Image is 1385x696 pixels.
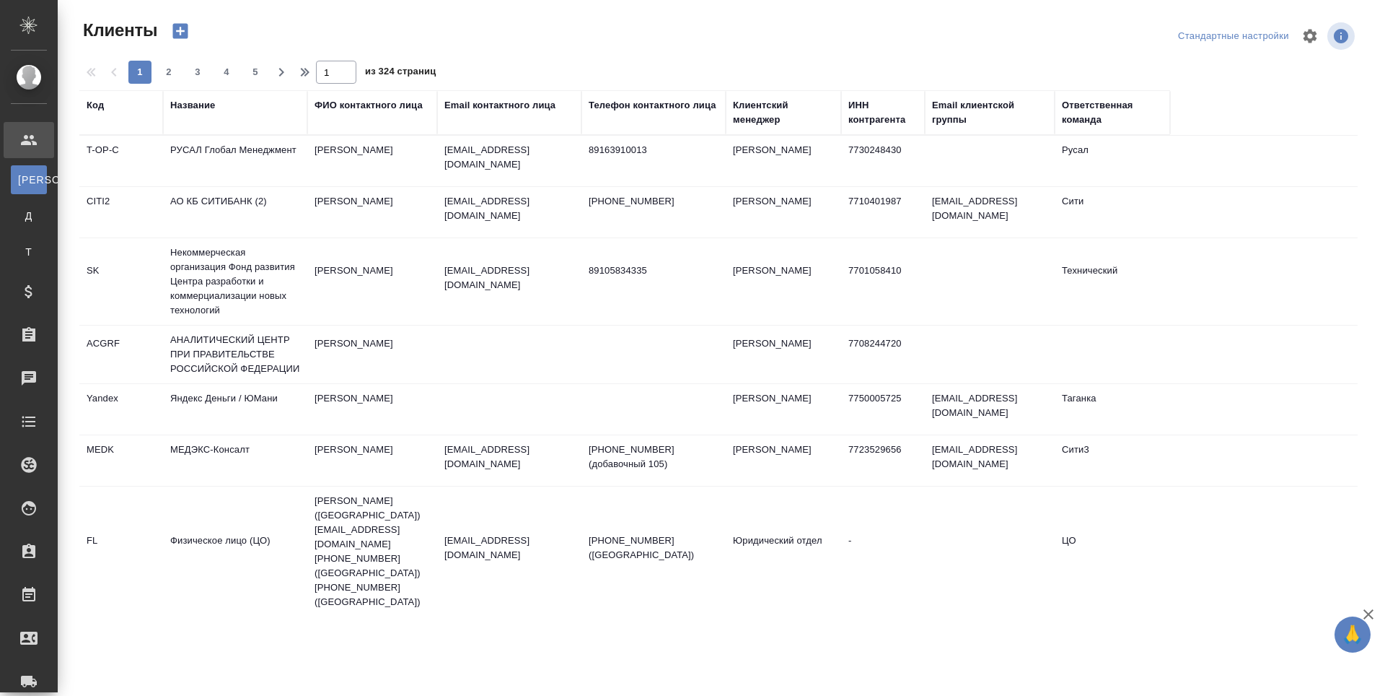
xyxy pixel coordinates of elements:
td: 7723529656 [841,435,925,486]
td: [PERSON_NAME] [726,187,841,238]
td: Яндекс Деньги / ЮМани [163,384,307,435]
td: ACGRF [79,329,163,380]
td: Некоммерческая организация Фонд развития Центра разработки и коммерциализации новых технологий [163,238,307,325]
button: 2 [157,61,180,84]
div: Код [87,98,104,113]
td: [PERSON_NAME] [726,136,841,186]
div: ИНН контрагента [848,98,918,127]
a: Д [11,201,47,230]
td: CITI2 [79,187,163,238]
button: 5 [244,61,267,84]
button: 🙏 [1335,617,1371,653]
td: T-OP-C [79,136,163,186]
td: Физическое лицо (ЦО) [163,526,307,577]
p: [EMAIL_ADDRESS][DOMAIN_NAME] [444,534,574,562]
span: Т [18,245,40,259]
button: Создать [163,19,198,43]
td: 7708244720 [841,329,925,380]
button: 3 [186,61,209,84]
p: [EMAIL_ADDRESS][DOMAIN_NAME] [444,443,574,471]
p: [PHONE_NUMBER] [589,194,718,209]
td: АО КБ СИТИБАНК (2) [163,187,307,238]
a: Т [11,238,47,266]
td: 7750005725 [841,384,925,435]
span: 4 [215,65,238,79]
div: Email клиентской группы [932,98,1047,127]
button: 4 [215,61,238,84]
td: Таганка [1055,384,1170,435]
td: Русал [1055,136,1170,186]
p: 89163910013 [589,143,718,157]
p: 89105834335 [589,264,718,278]
td: MEDK [79,435,163,486]
p: [PHONE_NUMBER] ([GEOGRAPHIC_DATA]) [589,534,718,562]
td: МЕДЭКС-Консалт [163,435,307,486]
span: Клиенты [79,19,157,42]
p: [EMAIL_ADDRESS][DOMAIN_NAME] [444,194,574,223]
td: [PERSON_NAME] [726,435,841,486]
td: [PERSON_NAME] [307,187,437,238]
span: [PERSON_NAME] [18,173,40,187]
td: ЦО [1055,526,1170,577]
div: Ответственная команда [1062,98,1163,127]
td: [PERSON_NAME] [726,384,841,435]
div: ФИО контактного лица [315,98,423,113]
td: Сити [1055,187,1170,238]
div: Клиентский менеджер [733,98,834,127]
span: Д [18,209,40,223]
div: Название [170,98,215,113]
td: [PERSON_NAME] [307,136,437,186]
p: [EMAIL_ADDRESS][DOMAIN_NAME] [444,143,574,172]
span: Настроить таблицу [1293,19,1327,53]
td: FL [79,526,163,577]
span: 🙏 [1340,619,1365,650]
td: [EMAIL_ADDRESS][DOMAIN_NAME] [925,187,1055,238]
td: [PERSON_NAME] ([GEOGRAPHIC_DATA]) [EMAIL_ADDRESS][DOMAIN_NAME] [PHONE_NUMBER] ([GEOGRAPHIC_DATA])... [307,487,437,617]
td: [PERSON_NAME] [307,256,437,307]
td: [PERSON_NAME] [726,256,841,307]
div: Email контактного лица [444,98,555,113]
td: Юридический отдел [726,526,841,577]
span: 5 [244,65,267,79]
td: 7701058410 [841,256,925,307]
span: из 324 страниц [365,63,436,84]
div: Телефон контактного лица [589,98,716,113]
td: Сити3 [1055,435,1170,486]
td: - [841,526,925,577]
td: [PERSON_NAME] [726,329,841,380]
span: 2 [157,65,180,79]
td: Yandex [79,384,163,435]
div: split button [1174,25,1293,48]
td: 7710401987 [841,187,925,238]
td: [PERSON_NAME] [307,435,437,486]
td: [PERSON_NAME] [307,329,437,380]
td: Технический [1055,256,1170,307]
span: Посмотреть информацию [1327,22,1358,50]
td: [EMAIL_ADDRESS][DOMAIN_NAME] [925,384,1055,435]
p: [EMAIL_ADDRESS][DOMAIN_NAME] [444,264,574,292]
a: [PERSON_NAME] [11,165,47,194]
td: РУСАЛ Глобал Менеджмент [163,136,307,186]
span: 3 [186,65,209,79]
td: 7730248430 [841,136,925,186]
td: [PERSON_NAME] [307,384,437,435]
td: SK [79,256,163,307]
td: АНАЛИТИЧЕСКИЙ ЦЕНТР ПРИ ПРАВИТЕЛЬСТВЕ РОССИЙСКОЙ ФЕДЕРАЦИИ [163,326,307,383]
td: [EMAIL_ADDRESS][DOMAIN_NAME] [925,435,1055,486]
p: [PHONE_NUMBER] (добавочный 105) [589,443,718,471]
